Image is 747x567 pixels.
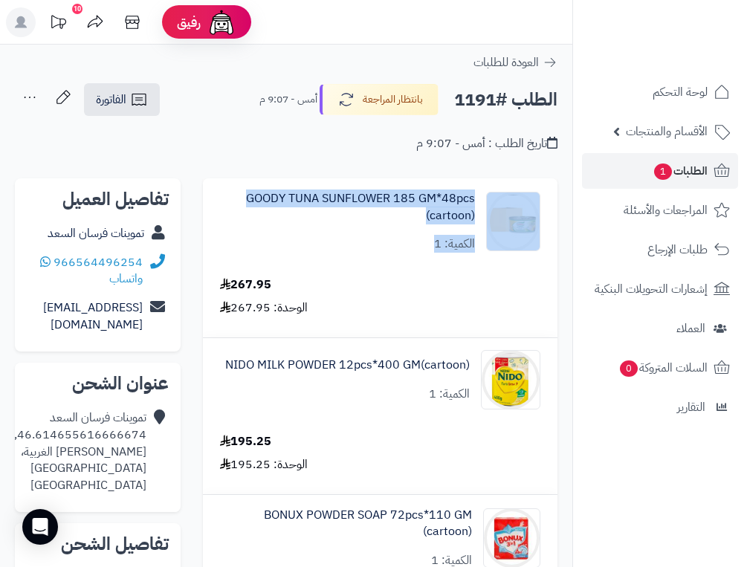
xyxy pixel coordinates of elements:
[487,192,540,251] img: 1747306829-Screenshot%202025-05-15%20135509-90x90.jpg
[582,74,738,110] a: لوحة التحكم
[220,507,471,541] a: BONUX POWDER SOAP 72pcs*110 GM (cartoon)
[677,397,705,418] span: التقارير
[653,82,708,103] span: لوحة التحكم
[646,27,733,58] img: logo-2.png
[48,224,144,242] a: تموينات فرسان السعد
[177,13,201,31] span: رفيق
[27,190,169,208] h2: تفاصيل العميل
[54,253,143,271] a: 966564496254
[220,433,271,450] div: 195.25
[220,299,308,317] div: الوحدة: 267.95
[676,318,705,339] span: العملاء
[454,85,557,115] h2: الطلب #1191
[220,276,271,294] div: 267.95
[27,375,169,392] h2: عنوان الشحن
[225,357,470,374] a: NIDO MILK POWDER 12pcs*400 GM(cartoon)
[429,386,470,403] div: الكمية: 1
[72,4,83,14] div: 10
[84,83,160,116] a: الفاتورة
[647,239,708,260] span: طلبات الإرجاع
[434,236,475,253] div: الكمية: 1
[220,190,475,224] a: GOODY TUNA SUNFLOWER 185 GM*48pcs (cartoon)
[624,200,708,221] span: المراجعات والأسئلة
[27,535,169,553] h2: تفاصيل الشحن
[626,121,708,142] span: الأقسام والمنتجات
[259,92,317,107] small: أمس - 9:07 م
[582,232,738,268] a: طلبات الإرجاع
[39,7,77,41] a: تحديثات المنصة
[220,456,308,473] div: الوحدة: 195.25
[582,350,738,386] a: السلات المتروكة0
[473,54,557,71] a: العودة للطلبات
[22,509,58,545] div: Open Intercom Messenger
[653,163,672,180] span: 1
[582,389,738,425] a: التقارير
[416,135,557,152] div: تاريخ الطلب : أمس - 9:07 م
[582,153,738,189] a: الطلبات1
[582,271,738,307] a: إشعارات التحويلات البنكية
[43,299,143,334] a: [EMAIL_ADDRESS][DOMAIN_NAME]
[582,311,738,346] a: العملاء
[207,7,236,37] img: ai-face.png
[320,84,439,115] button: بانتظار المراجعة
[619,360,638,377] span: 0
[473,54,539,71] span: العودة للطلبات
[618,357,708,378] span: السلات المتروكة
[96,91,126,108] span: الفاتورة
[40,253,143,288] a: واتساب
[595,279,708,299] span: إشعارات التحويلات البنكية
[482,350,540,409] img: 1747317206-71XMfYal7QL._AC_SL1500-90x90.jpg
[582,192,738,228] a: المراجعات والأسئلة
[653,161,708,181] span: الطلبات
